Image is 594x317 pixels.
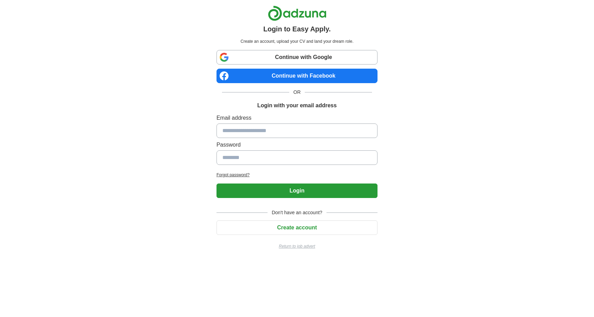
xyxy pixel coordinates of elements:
a: Continue with Google [217,50,377,65]
label: Password [217,141,377,149]
label: Email address [217,114,377,122]
button: Login [217,184,377,198]
p: Create an account, upload your CV and land your dream role. [218,38,376,44]
button: Create account [217,220,377,235]
h1: Login to Easy Apply. [263,24,331,34]
a: Return to job advert [217,243,377,249]
a: Forgot password? [217,172,377,178]
h1: Login with your email address [257,101,336,110]
a: Continue with Facebook [217,69,377,83]
span: OR [289,89,305,96]
span: Don't have an account? [268,209,326,216]
a: Create account [217,225,377,230]
img: Adzuna logo [268,6,326,21]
